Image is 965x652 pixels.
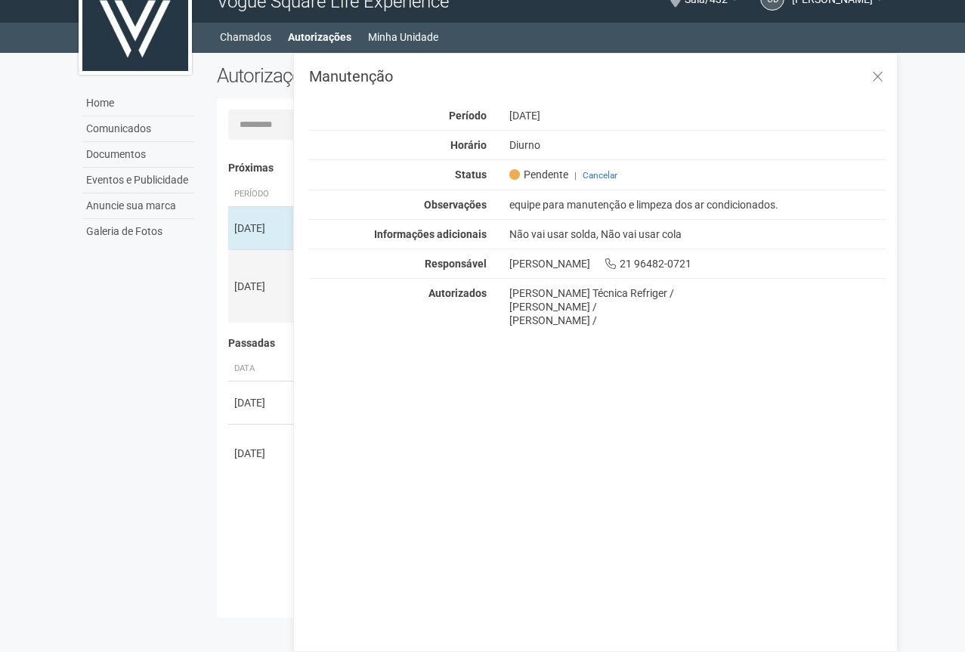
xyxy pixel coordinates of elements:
[234,221,290,236] div: [DATE]
[425,258,487,270] strong: Responsável
[82,168,194,193] a: Eventos e Publicidade
[82,91,194,116] a: Home
[498,227,898,241] div: Não vai usar solda, Não vai usar cola
[428,287,487,299] strong: Autorizados
[498,257,898,270] div: [PERSON_NAME] 21 96482-0721
[509,300,886,314] div: [PERSON_NAME] /
[82,142,194,168] a: Documentos
[82,219,194,244] a: Galeria de Fotos
[509,168,568,181] span: Pendente
[228,182,296,207] th: Período
[498,198,898,212] div: equipe para manutenção e limpeza dos ar condicionados.
[374,228,487,240] strong: Informações adicionais
[288,26,351,48] a: Autorizações
[228,357,296,382] th: Data
[228,162,878,174] h4: Próximas
[228,338,878,349] h4: Passadas
[309,69,886,84] h3: Manutenção
[455,168,487,181] strong: Status
[498,138,898,152] div: Diurno
[234,446,290,461] div: [DATE]
[82,116,194,142] a: Comunicados
[217,64,540,87] h2: Autorizações
[234,279,290,294] div: [DATE]
[368,26,438,48] a: Minha Unidade
[498,109,898,122] div: [DATE]
[583,170,617,181] a: Cancelar
[509,314,886,327] div: [PERSON_NAME] /
[220,26,271,48] a: Chamados
[574,170,577,181] span: |
[234,395,290,410] div: [DATE]
[509,286,886,300] div: [PERSON_NAME] Técnica Refriger /
[450,139,487,151] strong: Horário
[424,199,487,211] strong: Observações
[449,110,487,122] strong: Período
[82,193,194,219] a: Anuncie sua marca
